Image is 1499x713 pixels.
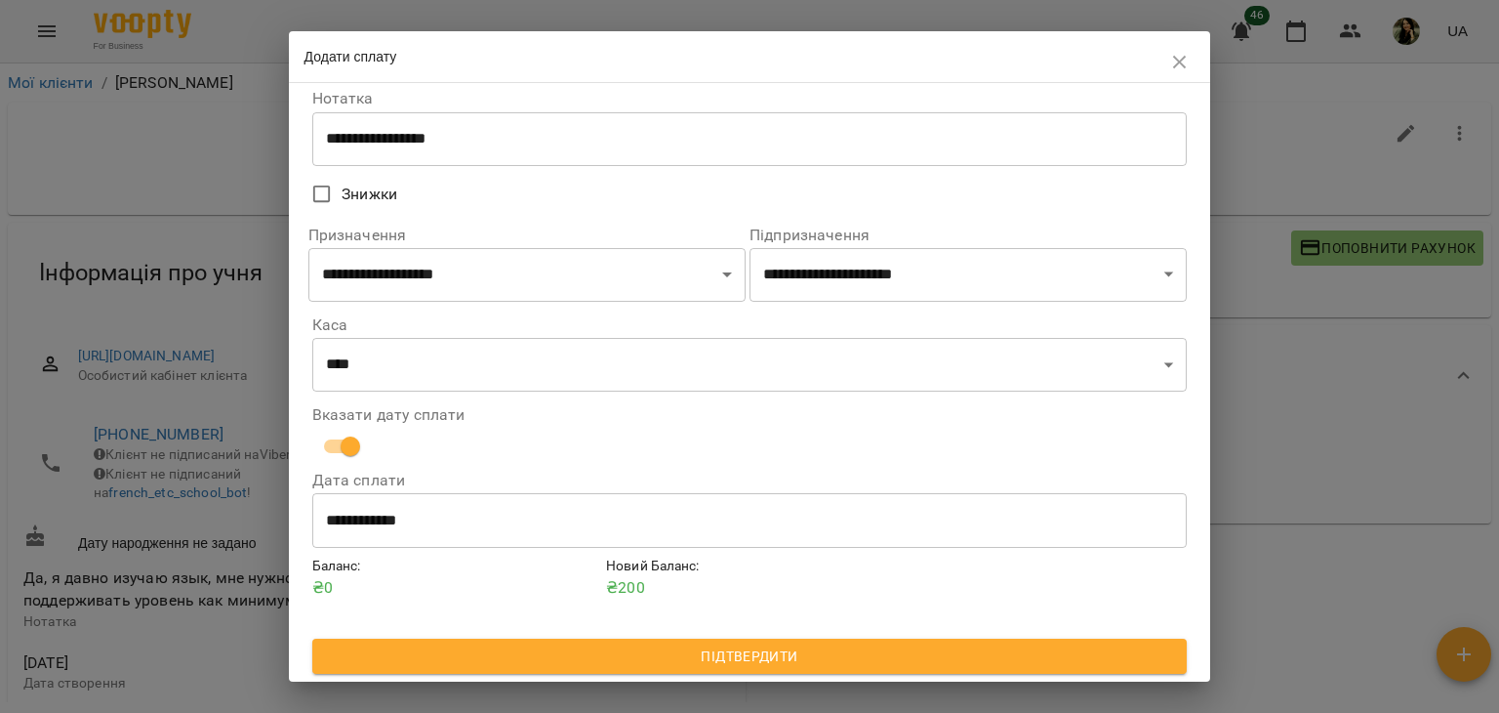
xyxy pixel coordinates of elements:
[606,576,893,600] p: ₴ 200
[328,645,1172,668] span: Підтвердити
[304,49,397,64] span: Додати сплату
[342,183,397,206] span: Знижки
[312,473,1188,488] label: Дата сплати
[606,556,893,577] h6: Новий Баланс :
[312,639,1188,674] button: Підтвердити
[312,407,1188,423] label: Вказати дату сплати
[308,228,746,243] label: Призначення
[312,576,599,600] p: ₴ 0
[312,91,1188,106] label: Нотатка
[312,556,599,577] h6: Баланс :
[312,317,1188,333] label: Каса
[749,228,1187,243] label: Підпризначення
